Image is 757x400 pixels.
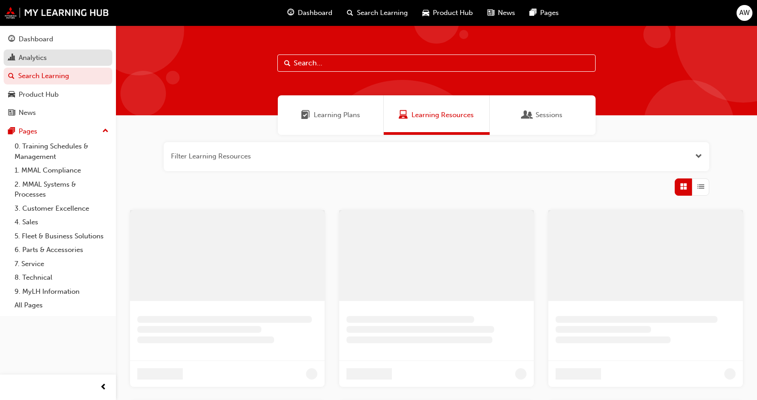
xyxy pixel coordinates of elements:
[298,8,332,18] span: Dashboard
[422,7,429,19] span: car-icon
[411,110,474,120] span: Learning Resources
[11,285,112,299] a: 9. MyLH Information
[8,128,15,136] span: pages-icon
[490,95,596,135] a: SessionsSessions
[8,72,15,80] span: search-icon
[19,53,47,63] div: Analytics
[11,202,112,216] a: 3. Customer Excellence
[4,123,112,140] button: Pages
[523,110,532,120] span: Sessions
[8,109,15,117] span: news-icon
[11,229,112,243] a: 5. Fleet & Business Solutions
[340,4,415,22] a: search-iconSearch Learning
[102,125,109,137] span: up-icon
[287,7,294,19] span: guage-icon
[347,7,353,19] span: search-icon
[399,110,408,120] span: Learning Resources
[19,108,36,118] div: News
[487,7,494,19] span: news-icon
[19,89,59,100] div: Product Hub
[737,5,752,21] button: AW
[433,8,473,18] span: Product Hub
[697,182,704,192] span: List
[357,8,408,18] span: Search Learning
[280,4,340,22] a: guage-iconDashboard
[11,178,112,202] a: 2. MMAL Systems & Processes
[4,104,112,121] a: News
[8,91,15,99] span: car-icon
[5,7,109,19] img: mmal
[739,8,750,18] span: AW
[530,7,536,19] span: pages-icon
[522,4,566,22] a: pages-iconPages
[301,110,310,120] span: Learning Plans
[284,58,291,69] span: Search
[8,35,15,44] span: guage-icon
[100,382,107,393] span: prev-icon
[11,163,112,178] a: 1. MMAL Compliance
[11,271,112,285] a: 8. Technical
[11,243,112,257] a: 6. Parts & Accessories
[11,215,112,229] a: 4. Sales
[680,182,687,192] span: Grid
[695,151,702,162] button: Open the filter
[480,4,522,22] a: news-iconNews
[19,34,53,44] div: Dashboard
[4,86,112,103] a: Product Hub
[4,31,112,48] a: Dashboard
[19,126,37,137] div: Pages
[384,95,490,135] a: Learning ResourcesLearning Resources
[498,8,515,18] span: News
[11,298,112,312] a: All Pages
[4,68,112,84] a: Search Learning
[536,110,562,120] span: Sessions
[540,8,559,18] span: Pages
[278,95,384,135] a: Learning PlansLearning Plans
[4,29,112,123] button: DashboardAnalyticsSearch LearningProduct HubNews
[277,54,596,72] input: Search...
[4,49,112,66] a: Analytics
[11,257,112,271] a: 7. Service
[8,54,15,62] span: chart-icon
[11,139,112,163] a: 0. Training Schedules & Management
[415,4,480,22] a: car-iconProduct Hub
[314,110,360,120] span: Learning Plans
